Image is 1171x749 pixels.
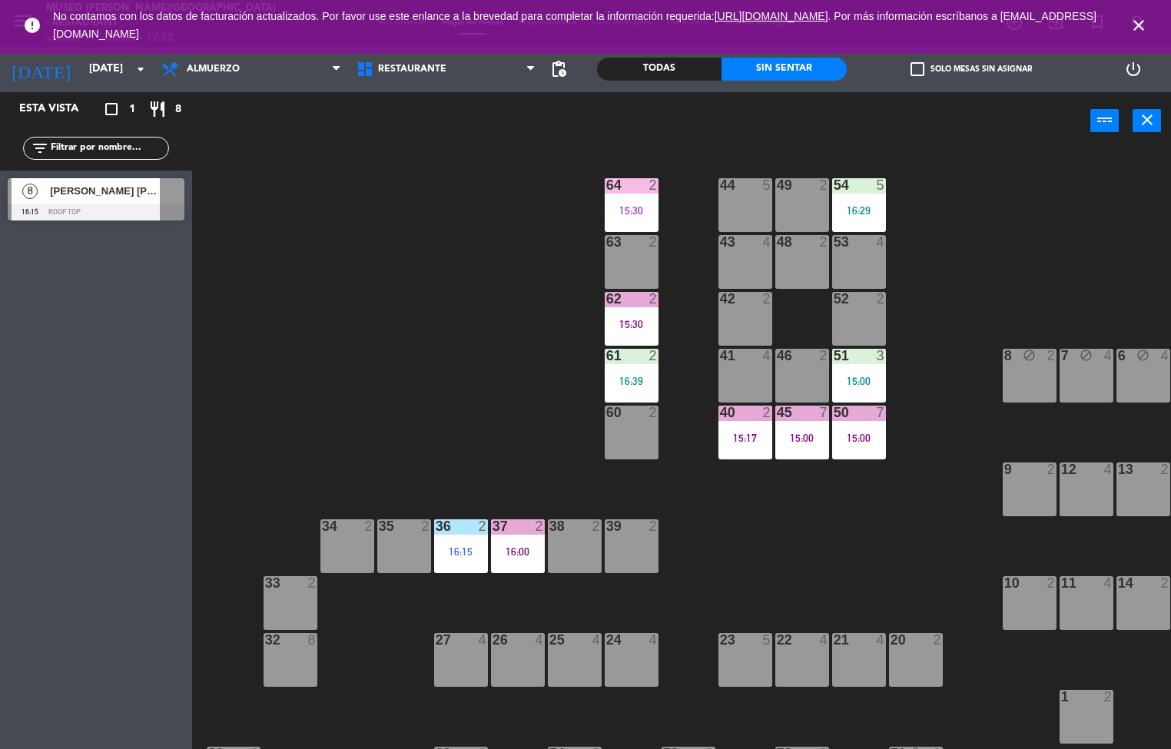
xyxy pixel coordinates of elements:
div: 42 [720,292,721,306]
i: power_input [1096,111,1114,129]
div: 8 [1004,349,1005,363]
div: 4 [535,633,544,647]
div: 2 [1047,576,1056,590]
div: 5 [762,178,771,192]
div: 25 [549,633,550,647]
div: 38 [549,519,550,533]
div: 4 [1103,462,1113,476]
div: 4 [762,235,771,249]
div: 2 [478,519,487,533]
i: filter_list [31,139,49,157]
div: 2 [649,292,658,306]
div: 10 [1004,576,1005,590]
div: 49 [777,178,778,192]
div: 34 [322,519,323,533]
div: 2 [1103,690,1113,704]
div: 4 [876,235,885,249]
div: 2 [535,519,544,533]
a: . Por más información escríbanos a [EMAIL_ADDRESS][DOMAIN_NAME] [53,10,1096,40]
a: [URL][DOMAIN_NAME] [715,10,828,22]
div: Esta vista [8,100,111,118]
span: 1 [129,101,135,118]
i: block [1080,349,1093,362]
div: 61 [606,349,607,363]
i: crop_square [102,100,121,118]
div: 4 [1103,349,1113,363]
div: 16:15 [434,546,488,557]
div: 2 [1047,462,1056,476]
div: 2 [933,633,942,647]
div: 24 [606,633,607,647]
div: 4 [1103,576,1113,590]
div: 2 [649,235,658,249]
div: 46 [777,349,778,363]
div: 2 [876,292,885,306]
div: 22 [777,633,778,647]
button: close [1133,109,1161,132]
i: arrow_drop_down [131,60,150,78]
i: close [1138,111,1156,129]
div: 62 [606,292,607,306]
div: 15:30 [605,205,658,216]
div: 32 [265,633,266,647]
i: close [1130,16,1148,35]
div: Sin sentar [722,58,846,81]
div: 7 [876,406,885,419]
div: 16:00 [491,546,545,557]
div: 2 [819,349,828,363]
label: Solo mesas sin asignar [911,62,1032,76]
div: 12 [1061,462,1062,476]
div: 44 [720,178,721,192]
div: 2 [1047,349,1056,363]
div: 41 [720,349,721,363]
span: Restaurante [378,64,446,75]
div: 60 [606,406,607,419]
div: 64 [606,178,607,192]
div: 15:17 [718,432,772,443]
span: check_box_outline_blank [911,62,924,76]
div: 48 [777,235,778,249]
i: block [1023,349,1036,362]
div: 33 [265,576,266,590]
div: 4 [649,633,658,647]
div: 2 [307,576,317,590]
div: 7 [819,406,828,419]
div: 2 [762,406,771,419]
button: power_input [1090,109,1119,132]
div: 4 [762,349,771,363]
span: pending_actions [549,60,568,78]
div: 16:29 [832,205,886,216]
div: 3 [876,349,885,363]
span: [PERSON_NAME] [PERSON_NAME] [50,183,160,199]
div: 8 [307,633,317,647]
div: 9 [1004,462,1005,476]
div: 4 [1160,349,1169,363]
div: 43 [720,235,721,249]
div: 39 [606,519,607,533]
div: 4 [819,633,828,647]
div: 2 [649,349,658,363]
div: 6 [1118,349,1119,363]
i: block [1136,349,1149,362]
i: restaurant [148,100,167,118]
div: 2 [649,519,658,533]
span: 8 [22,184,38,199]
input: Filtrar por nombre... [49,140,168,157]
div: 14 [1118,576,1119,590]
div: 2 [819,178,828,192]
div: 15:30 [605,319,658,330]
div: 13 [1118,462,1119,476]
i: error [23,16,41,35]
div: 2 [1160,576,1169,590]
div: Todas [597,58,722,81]
div: 16:39 [605,376,658,386]
div: 40 [720,406,721,419]
div: 2 [649,178,658,192]
span: No contamos con los datos de facturación actualizados. Por favor use este enlance a la brevedad p... [53,10,1096,40]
